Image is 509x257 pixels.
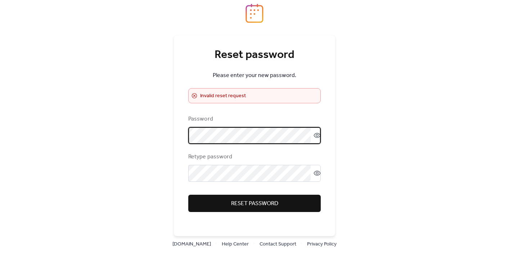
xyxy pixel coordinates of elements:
[188,195,321,212] button: Reset password
[307,239,337,248] a: Privacy Policy
[213,71,296,80] span: Please enter your new password.
[188,115,319,123] div: Password
[222,240,249,249] span: Help Center
[172,240,211,249] span: [DOMAIN_NAME]
[260,239,296,248] a: Contact Support
[246,4,263,23] img: logo
[200,92,246,100] span: Invalid reset request
[307,240,337,249] span: Privacy Policy
[172,239,211,248] a: [DOMAIN_NAME]
[188,153,319,161] div: Retype password
[260,240,296,249] span: Contact Support
[231,199,278,208] span: Reset password
[222,239,249,248] a: Help Center
[188,48,321,62] div: Reset password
